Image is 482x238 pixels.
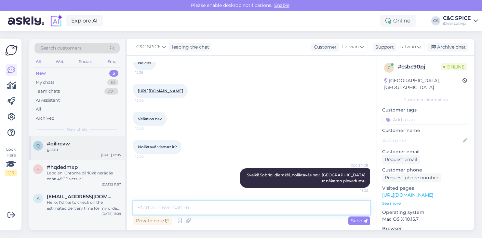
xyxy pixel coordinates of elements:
[380,15,416,27] div: Online
[398,63,441,71] div: # csbc90pj
[382,167,469,173] p: Customer phone
[135,98,160,103] span: 12:40
[47,141,70,147] span: #qilircvw
[47,164,78,170] span: #hqdedmxp
[107,79,118,86] div: 10
[135,154,160,159] span: 12:40
[344,188,368,193] span: 13:22
[169,44,209,51] div: leading the chat
[138,88,183,93] a: [URL][DOMAIN_NAME]
[382,209,469,216] p: Operating system
[382,216,469,223] p: Mac OS X 10.15.7
[36,143,40,148] span: q
[36,79,54,86] div: My chats
[138,60,151,65] span: Nē cits
[443,16,478,26] a: C&C SPICEiDeal Latvija
[101,153,121,157] div: [DATE] 12:05
[431,16,440,25] div: CS
[36,70,46,77] div: New
[67,126,87,132] span: New chats
[47,147,121,153] div: gaidu
[247,172,367,183] span: Sveiki! Šobrīd, diemžēl, noliktavās nav. [GEOGRAPHIC_DATA] uz nākamo pievedumu
[47,200,121,211] div: Hello, I’d like to check on the estimated delivery time for my order #4000002454. Could you pleas...
[136,43,161,51] span: C&C SPICE
[106,57,120,66] div: Email
[388,65,391,70] span: c
[36,88,60,95] div: Team chats
[47,194,114,200] span: artem.aursalidi@gmail.com
[443,21,471,26] div: iDeal Latvija
[272,2,291,8] span: Enable
[382,185,469,192] p: Visited pages
[342,43,359,51] span: Latvian
[382,155,420,164] div: Request email
[311,44,337,51] div: Customer
[373,44,394,51] div: Support
[135,70,160,75] span: 12:39
[138,116,162,121] span: Veikalos nav
[5,146,17,176] div: Look Here
[5,170,17,176] div: 1 / 3
[5,44,18,56] img: Askly Logo
[49,14,63,28] img: explore-ai
[138,144,177,149] span: Noliktavā vismaz ir?
[382,192,433,198] a: [URL][DOMAIN_NAME]
[36,106,41,112] div: All
[36,97,60,104] div: AI Assistant
[101,211,121,216] div: [DATE] 11:09
[382,127,469,134] p: Customer name
[384,77,462,91] div: [GEOGRAPHIC_DATA], [GEOGRAPHIC_DATA]
[47,170,121,182] div: Labdien! Chrome pārlūkā nerādās cena 48GB versijai.
[382,137,462,144] input: Add name
[36,167,40,171] span: h
[102,182,121,187] div: [DATE] 11:57
[344,163,368,168] span: C&C SPICE
[382,148,469,155] p: Customer email
[37,196,40,201] span: a
[109,70,118,77] div: 3
[382,225,469,232] p: Browser
[36,115,55,122] div: Archived
[104,88,118,95] div: 99+
[443,16,471,21] div: C&C SPICE
[40,45,82,52] span: Search customers
[34,57,42,66] div: All
[351,218,368,224] span: Send
[382,97,469,103] div: Customer information
[441,63,467,70] span: Online
[382,201,469,206] p: See more ...
[382,107,469,113] p: Customer tags
[135,126,160,131] span: 12:40
[78,57,94,66] div: Socials
[54,57,66,66] div: Web
[427,43,468,52] div: Archive chat
[382,115,469,125] input: Add a tag
[399,43,416,51] span: Latvian
[133,216,172,225] div: Private note
[382,173,441,182] div: Request phone number
[66,15,103,26] a: Explore AI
